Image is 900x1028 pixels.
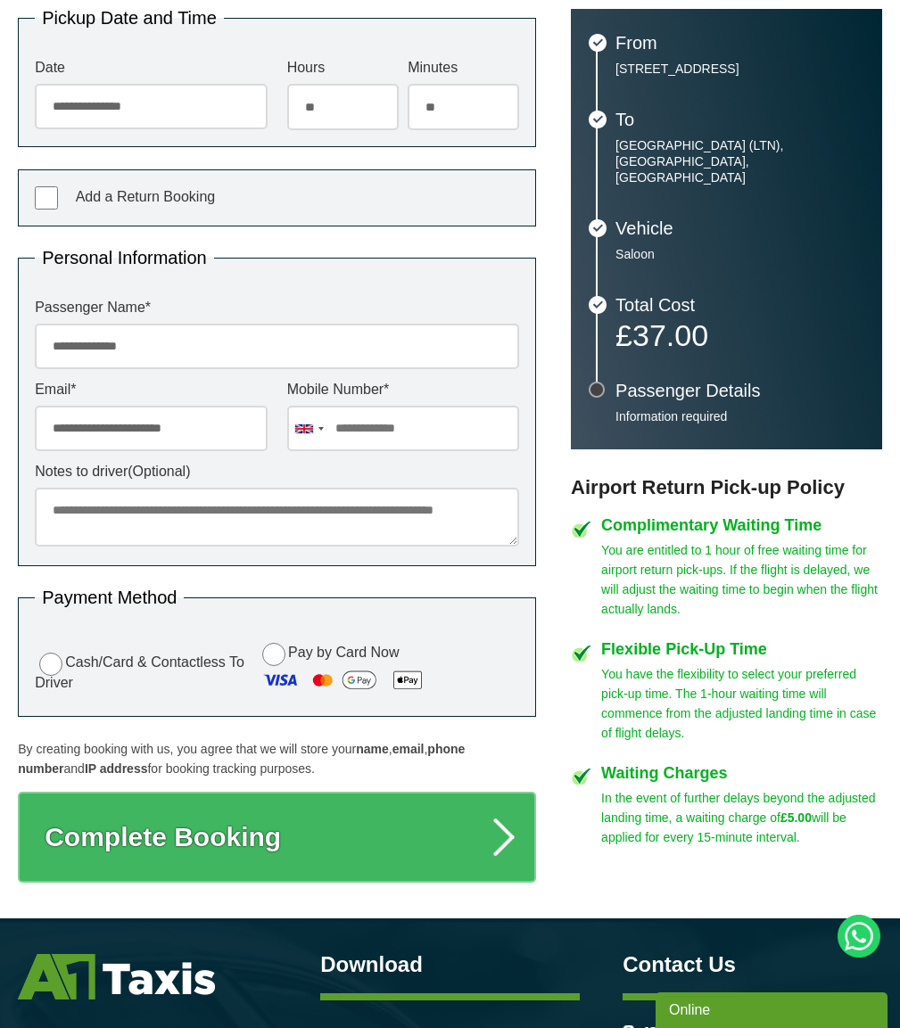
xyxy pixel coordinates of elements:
[39,653,62,676] input: Cash/Card & Contactless To Driver
[780,810,812,825] strong: £5.00
[35,588,184,606] legend: Payment Method
[287,61,399,75] label: Hours
[615,34,864,52] h3: From
[601,664,882,743] p: You have the flexibility to select your preferred pick-up time. The 1-hour waiting time will comm...
[615,323,864,348] p: £
[615,296,864,314] h3: Total Cost
[76,189,216,204] span: Add a Return Booking
[601,641,882,657] h4: Flexible Pick-Up Time
[601,788,882,847] p: In the event of further delays beyond the adjusted landing time, a waiting charge of will be appl...
[35,186,58,210] input: Add a Return Booking
[262,643,285,666] input: Pay by Card Now
[35,249,214,267] legend: Personal Information
[615,111,864,128] h3: To
[35,9,224,27] legend: Pickup Date and Time
[632,318,708,352] span: 37.00
[571,476,882,499] h3: Airport Return Pick-up Policy
[35,382,268,397] label: Email
[601,540,882,619] p: You are entitled to 1 hour of free waiting time for airport return pick-ups. If the flight is del...
[615,408,864,424] p: Information required
[615,246,864,262] p: Saloon
[35,650,244,690] label: Cash/Card & Contactless To Driver
[615,137,864,185] p: [GEOGRAPHIC_DATA] (LTN), [GEOGRAPHIC_DATA], [GEOGRAPHIC_DATA]
[623,954,882,975] h3: Contact Us
[408,61,519,75] label: Minutes
[288,407,329,450] div: United Kingdom: +44
[128,464,190,479] span: (Optional)
[18,954,215,999] img: A1 Taxis St Albans
[287,382,520,397] label: Mobile Number
[656,989,891,1028] iframe: chat widget
[18,792,536,883] button: Complete Booking
[615,61,864,77] p: [STREET_ADDRESS]
[320,954,580,975] h3: Download
[258,640,519,700] label: Pay by Card Now
[18,739,536,778] p: By creating booking with us, you agree that we will store your , , and for booking tracking purpo...
[35,465,519,479] label: Notes to driver
[85,761,148,776] strong: IP address
[601,765,882,781] h4: Waiting Charges
[35,300,519,315] label: Passenger Name
[35,61,268,75] label: Date
[356,742,389,756] strong: name
[615,219,864,237] h3: Vehicle
[392,742,425,756] strong: email
[615,382,864,399] h3: Passenger Details
[601,517,882,533] h4: Complimentary Waiting Time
